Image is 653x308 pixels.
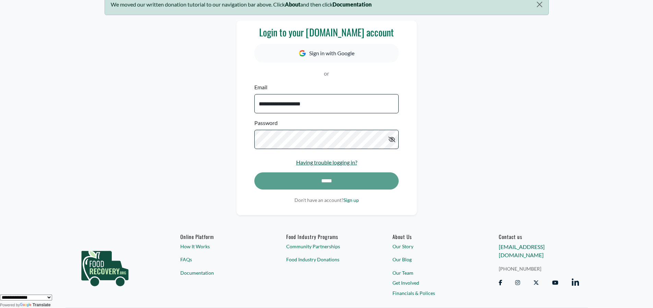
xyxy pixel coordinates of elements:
[296,159,357,166] a: Having trouble logging in?
[180,256,261,263] a: FAQs
[392,243,473,250] a: Our Story
[499,243,545,258] a: [EMAIL_ADDRESS][DOMAIN_NAME]
[254,83,267,91] label: Email
[392,279,473,286] a: Get Involved
[392,289,473,297] a: Financials & Polices
[254,196,398,204] p: Don't have an account?
[254,44,398,62] button: Sign in with Google
[499,233,579,240] h6: Contact us
[343,197,359,203] a: Sign up
[499,265,579,272] a: [PHONE_NUMBER]
[20,303,33,308] img: Google Translate
[392,233,473,240] a: About Us
[254,26,398,38] h3: Login to your [DOMAIN_NAME] account
[286,256,366,263] a: Food Industry Donations
[180,269,261,276] a: Documentation
[332,1,372,8] b: Documentation
[392,256,473,263] a: Our Blog
[254,119,278,127] label: Password
[180,243,261,250] a: How It Works
[254,69,398,78] p: or
[285,1,300,8] b: About
[180,233,261,240] h6: Online Platform
[286,233,366,240] h6: Food Industry Programs
[299,50,306,57] img: Google Icon
[392,269,473,276] a: Our Team
[286,243,366,250] a: Community Partnerships
[20,303,51,307] a: Translate
[74,233,136,299] img: food_recovery_green_logo-76242d7a27de7ed26b67be613a865d9c9037ba317089b267e0515145e5e51427.png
